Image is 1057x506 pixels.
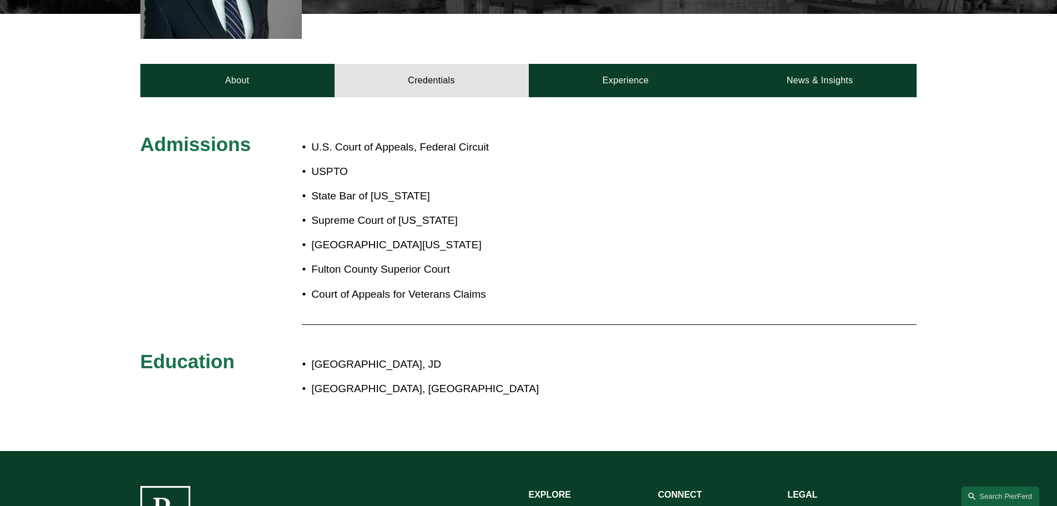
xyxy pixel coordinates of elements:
a: News & Insights [722,64,917,97]
a: Search this site [962,487,1039,506]
strong: LEGAL [787,490,817,499]
p: Fulton County Superior Court [311,260,593,279]
span: Admissions [140,133,251,155]
p: Court of Appeals for Veterans Claims [311,285,593,304]
p: State Bar of [US_STATE] [311,187,593,206]
a: Credentials [335,64,529,97]
p: [GEOGRAPHIC_DATA], JD [311,355,820,374]
p: U.S. Court of Appeals, Federal Circuit [311,138,593,157]
p: USPTO [311,162,593,182]
strong: EXPLORE [529,490,571,499]
a: Experience [529,64,723,97]
p: [GEOGRAPHIC_DATA][US_STATE] [311,236,593,255]
p: Supreme Court of [US_STATE] [311,211,593,231]
strong: CONNECT [658,490,702,499]
p: [GEOGRAPHIC_DATA], [GEOGRAPHIC_DATA] [311,379,820,399]
span: Education [140,350,235,372]
a: About [140,64,335,97]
